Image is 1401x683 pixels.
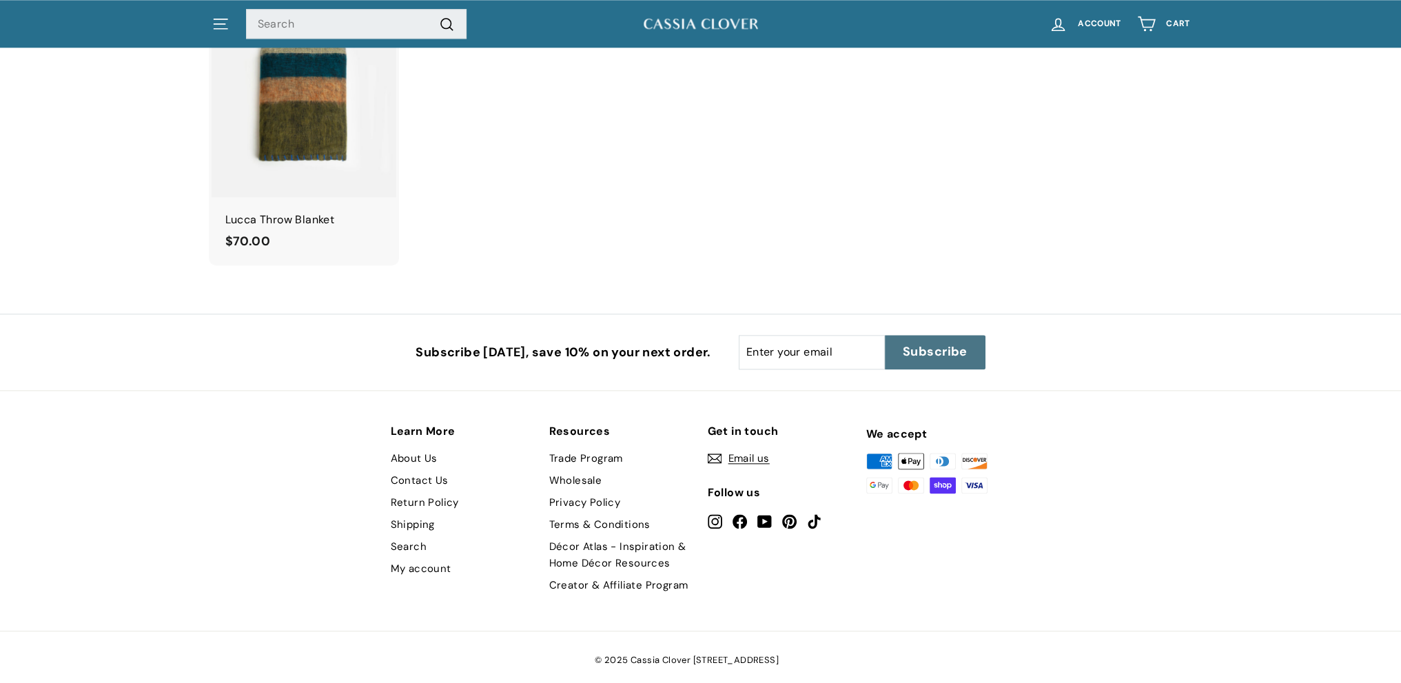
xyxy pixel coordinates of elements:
a: About Us [391,447,438,469]
h2: Learn More [391,425,535,438]
a: A striped throw blanket with varying shades of olive green, deep teal, mustard, and beige, with a... [212,12,396,265]
a: Email us [708,447,770,469]
img: A striped throw blanket with varying shades of olive green, deep teal, mustard, and beige, with a... [212,12,396,197]
a: Cart [1129,3,1198,44]
input: Enter your email [739,335,885,369]
a: My account [391,558,451,580]
span: $70.00 [225,233,270,249]
div: Lucca Throw Blanket [225,211,382,229]
span: Subscribe [903,343,968,361]
a: Account [1041,3,1129,44]
span: Account [1078,19,1121,28]
a: Décor Atlas - Inspiration & Home Décor Resources [549,536,694,574]
a: Wholesale [549,469,602,491]
a: Return Policy [391,491,459,513]
a: Contact Us [391,469,449,491]
span: Email us [728,450,770,467]
a: Creator & Affiliate Program [549,574,688,596]
span: © 2025 Cassia Clover [STREET_ADDRESS] [595,652,792,669]
div: Follow us [708,484,852,502]
a: Search [391,536,427,558]
h2: Resources [549,425,694,438]
a: Trade Program [549,447,623,469]
button: Subscribe [885,335,985,369]
span: Cart [1166,19,1189,28]
a: Privacy Policy [549,491,621,513]
div: We accept [866,425,1011,443]
a: Shipping [391,513,435,536]
h2: Get in touch [708,425,852,438]
p: Subscribe [DATE], save 10% on your next order. [416,343,710,363]
input: Search [246,9,467,39]
a: Terms & Conditions [549,513,651,536]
